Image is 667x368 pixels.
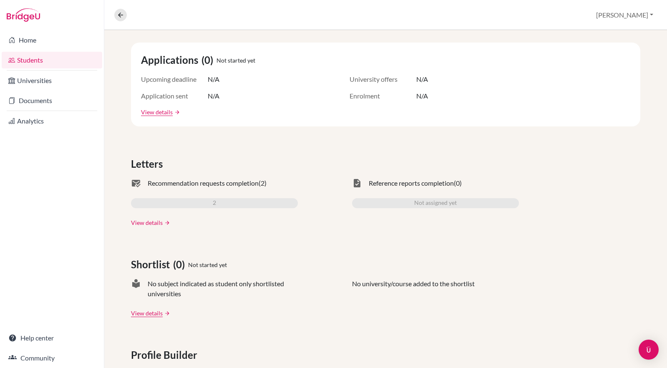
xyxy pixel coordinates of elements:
span: task [352,178,362,188]
button: [PERSON_NAME] [592,7,657,23]
a: Analytics [2,113,102,129]
span: Applications [141,53,201,68]
span: N/A [208,91,219,101]
span: mark_email_read [131,178,141,188]
span: N/A [416,91,428,101]
span: Not assigned yet [414,198,457,208]
a: arrow_forward [163,310,170,316]
div: Open Intercom Messenger [639,340,659,360]
span: Upcoming deadline [141,74,208,84]
a: Students [2,52,102,68]
span: N/A [208,74,219,84]
span: (0) [201,53,216,68]
span: Reference reports completion [369,178,454,188]
a: Documents [2,92,102,109]
p: No university/course added to the shortlist [352,279,475,299]
span: No subject indicated as student only shortlisted universities [148,279,298,299]
span: local_library [131,279,141,299]
span: Letters [131,156,166,171]
span: Shortlist [131,257,173,272]
img: Bridge-U [7,8,40,22]
span: (0) [454,178,462,188]
span: Not started yet [188,260,227,269]
a: Help center [2,330,102,346]
span: (2) [259,178,267,188]
a: arrow_forward [173,109,180,115]
span: Not started yet [216,56,255,65]
a: arrow_forward [163,220,170,226]
a: Community [2,350,102,366]
span: (0) [173,257,188,272]
span: Enrolment [350,91,416,101]
span: 2 [213,198,216,208]
span: Application sent [141,91,208,101]
a: Home [2,32,102,48]
span: N/A [416,74,428,84]
span: Profile Builder [131,348,201,363]
span: University offers [350,74,416,84]
a: View details [141,108,173,116]
a: View details [131,218,163,227]
span: Recommendation requests completion [148,178,259,188]
a: View details [131,309,163,318]
a: Universities [2,72,102,89]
